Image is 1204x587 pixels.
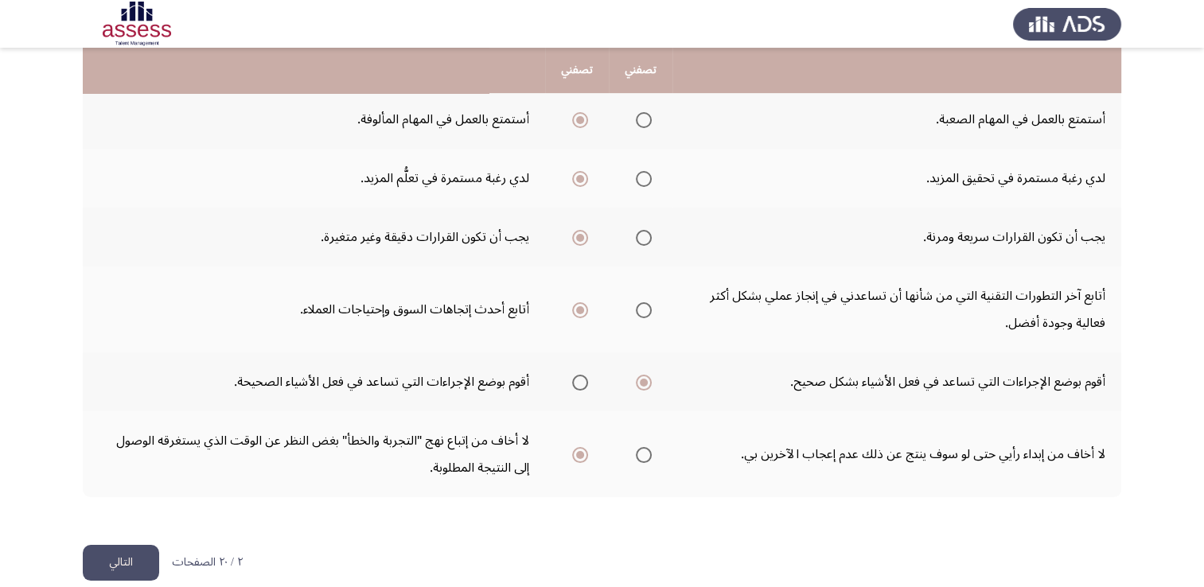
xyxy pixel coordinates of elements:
[672,208,1121,266] td: يجب أن تكون القرارات سريعة ومرنة.
[1013,2,1121,46] img: Assess Talent Management logo
[83,266,545,352] td: أتابع أحدث إتجاهات السوق وإحتياجات العملاء.
[566,165,588,192] mat-radio-group: Select an option
[672,149,1121,208] td: لدي رغبة مستمرة في تحقيق المزيد.
[629,106,652,133] mat-radio-group: Select an option
[566,224,588,251] mat-radio-group: Select an option
[83,2,191,46] img: Assessment logo of Potentiality Assessment
[566,441,588,468] mat-radio-group: Select an option
[566,368,588,395] mat-radio-group: Select an option
[83,208,545,266] td: يجب أن تكون القرارات دقيقة وغير متغيرة.
[566,296,588,323] mat-radio-group: Select an option
[672,352,1121,411] td: أقوم بوضع الإجراءات التي تساعد في فعل الأشياء بشكل صحيح.
[83,352,545,411] td: أقوم بوضع الإجراءات التي تساعد في فعل الأشياء الصحيحة.
[83,411,545,497] td: لا أخاف من إتباع نهج "التجربة والخطأ" بغض النظر عن الوقت الذي يستغرقه الوصول إلى النتيجة المطلوبة.
[672,411,1121,497] td: لا أخاف من إبداء رأيي حتى لو سوف ينتج عن ذلك عدم إعجاب الآخرين بي.
[566,106,588,133] mat-radio-group: Select an option
[83,90,545,149] td: أستمتع بالعمل في المهام المألوفة.
[672,266,1121,352] td: أتابع آخر التطورات التقنية التي من شأنها أن تساعدني في إنجاز عملي بشكل أكثر فعالية وجودة أفضل.
[629,441,652,468] mat-radio-group: Select an option
[629,165,652,192] mat-radio-group: Select an option
[545,48,609,93] th: تصفني
[83,545,159,581] button: load next page
[672,90,1121,149] td: أستمتع بالعمل في المهام الصعبة.
[609,48,672,93] th: تصفني
[629,224,652,251] mat-radio-group: Select an option
[172,556,244,570] p: ٢ / ٢٠ الصفحات
[629,296,652,323] mat-radio-group: Select an option
[83,149,545,208] td: لدي رغبة مستمرة في تعلُّم المزيد.
[629,368,652,395] mat-radio-group: Select an option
